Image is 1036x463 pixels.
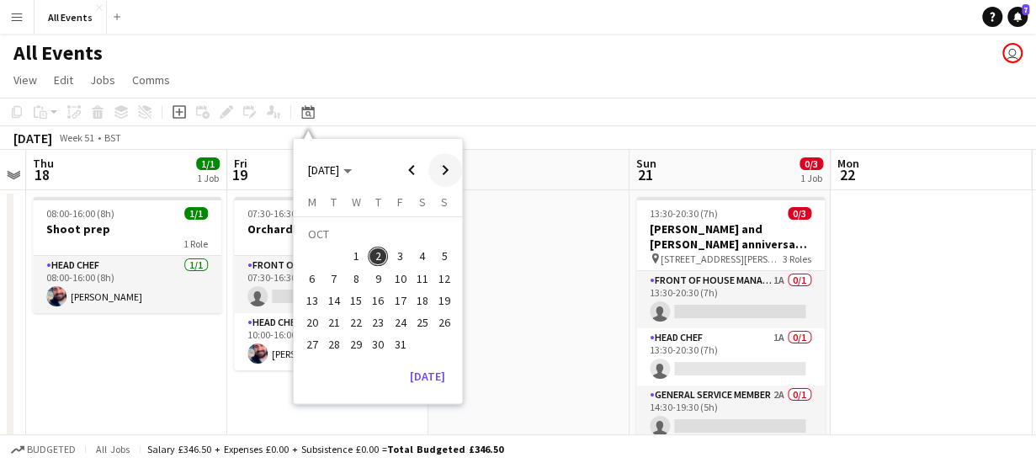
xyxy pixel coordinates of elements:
[636,197,825,443] app-job-card: 13:30-20:30 (7h)0/3[PERSON_NAME] and [PERSON_NAME] anniversary dinner x 14 Gillingham [STREET_ADD...
[389,333,411,355] button: 31-10-2025
[308,162,339,178] span: [DATE]
[636,156,656,171] span: Sun
[93,443,133,455] span: All jobs
[835,165,859,184] span: 22
[183,237,208,250] span: 1 Role
[184,207,208,220] span: 1/1
[323,290,345,311] button: 14-10-2025
[345,268,367,290] button: 08-10-2025
[346,290,366,311] span: 15
[395,153,428,187] button: Previous month
[434,312,454,333] span: 26
[302,290,322,311] span: 13
[1022,4,1029,15] span: 7
[30,165,54,184] span: 18
[390,312,411,333] span: 24
[83,69,122,91] a: Jobs
[837,156,859,171] span: Mon
[397,194,403,210] span: F
[389,268,411,290] button: 10-10-2025
[54,72,73,88] span: Edit
[367,290,389,311] button: 16-10-2025
[346,335,366,355] span: 29
[346,247,366,267] span: 1
[345,311,367,333] button: 22-10-2025
[419,194,426,210] span: S
[345,245,367,267] button: 01-10-2025
[33,256,221,313] app-card-role: Head Chef1/108:00-16:00 (8h)[PERSON_NAME]
[412,290,433,311] button: 18-10-2025
[387,443,503,455] span: Total Budgeted £346.50
[300,333,322,355] button: 27-10-2025
[302,312,322,333] span: 20
[636,221,825,252] h3: [PERSON_NAME] and [PERSON_NAME] anniversary dinner x 14 Gillingham
[47,69,80,91] a: Edit
[412,312,433,333] span: 25
[389,311,411,333] button: 24-10-2025
[661,253,783,265] span: [STREET_ADDRESS][PERSON_NAME]
[323,333,345,355] button: 28-10-2025
[346,312,366,333] span: 22
[324,290,344,311] span: 14
[33,156,54,171] span: Thu
[300,223,455,245] td: OCT
[197,172,219,184] div: 1 Job
[33,221,221,237] h3: Shoot prep
[367,311,389,333] button: 23-10-2025
[433,311,455,333] button: 26-10-2025
[13,130,52,146] div: [DATE]
[636,328,825,386] app-card-role: Head Chef1A0/113:30-20:30 (7h)
[433,245,455,267] button: 05-10-2025
[412,245,433,267] button: 04-10-2025
[368,269,388,289] span: 9
[33,197,221,313] app-job-card: 08:00-16:00 (8h)1/1Shoot prep1 RoleHead Chef1/108:00-16:00 (8h)[PERSON_NAME]
[375,194,381,210] span: T
[346,269,366,289] span: 8
[441,194,448,210] span: S
[368,247,388,267] span: 2
[390,269,411,289] span: 10
[331,194,337,210] span: T
[302,335,322,355] span: 27
[13,72,37,88] span: View
[234,313,422,370] app-card-role: Head Chef1/110:00-16:00 (6h)[PERSON_NAME]
[324,335,344,355] span: 28
[367,245,389,267] button: 02-10-2025
[390,335,411,355] span: 31
[800,172,822,184] div: 1 Job
[234,156,247,171] span: Fri
[403,363,452,390] button: [DATE]
[247,207,316,220] span: 07:30-16:30 (9h)
[307,194,316,210] span: M
[323,311,345,333] button: 21-10-2025
[234,256,422,313] app-card-role: Front of House Manager2A0/107:30-16:30 (9h)
[788,207,811,220] span: 0/3
[368,312,388,333] span: 23
[800,157,823,170] span: 0/3
[634,165,656,184] span: 21
[368,290,388,311] span: 16
[125,69,177,91] a: Comms
[46,207,114,220] span: 08:00-16:00 (8h)
[27,444,76,455] span: Budgeted
[650,207,718,220] span: 13:30-20:30 (7h)
[234,221,422,237] h3: Orchardleigh shoot
[434,247,454,267] span: 5
[434,290,454,311] span: 19
[1002,43,1023,63] app-user-avatar: Lucy Hinks
[345,290,367,311] button: 15-10-2025
[433,268,455,290] button: 12-10-2025
[7,69,44,91] a: View
[434,269,454,289] span: 12
[412,269,433,289] span: 11
[323,268,345,290] button: 07-10-2025
[352,194,361,210] span: W
[234,197,422,370] div: 07:30-16:30 (9h)1/2Orchardleigh shoot2 RolesFront of House Manager2A0/107:30-16:30 (9h) Head Chef...
[35,1,107,34] button: All Events
[433,290,455,311] button: 19-10-2025
[389,290,411,311] button: 17-10-2025
[301,155,359,185] button: Choose month and year
[196,157,220,170] span: 1/1
[367,268,389,290] button: 09-10-2025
